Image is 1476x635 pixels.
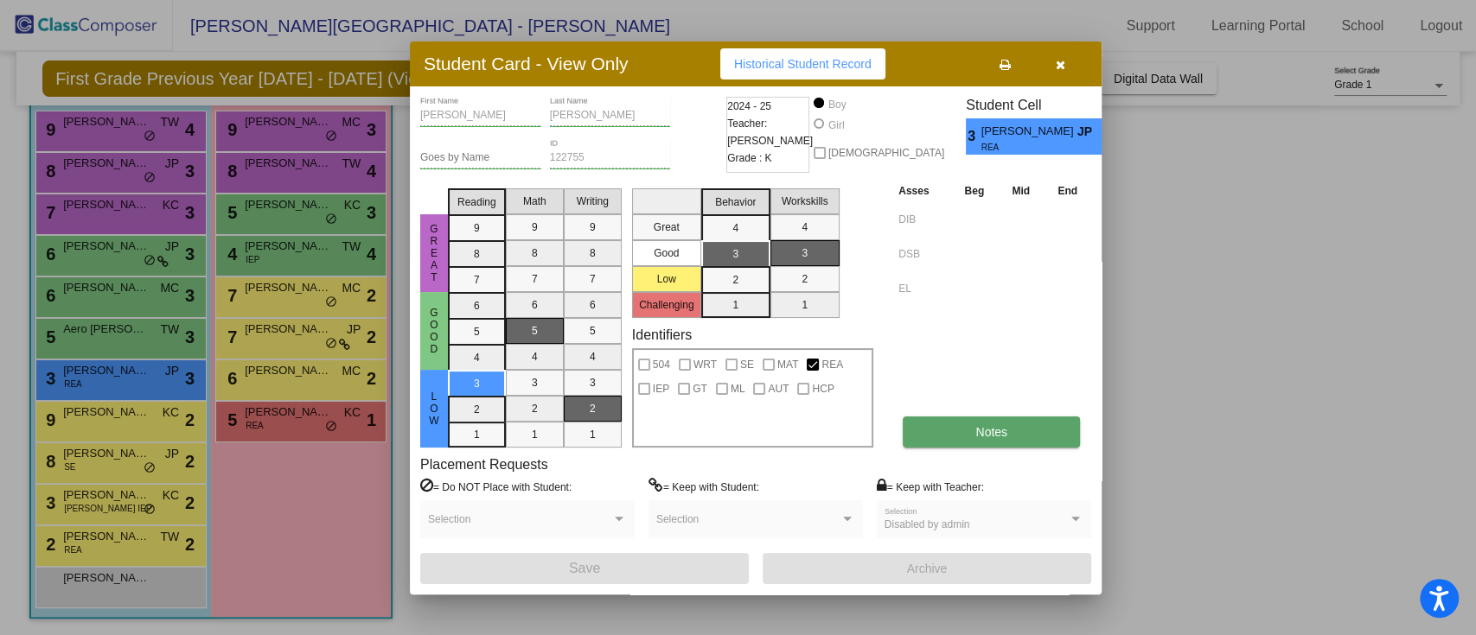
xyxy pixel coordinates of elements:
button: Save [420,553,749,584]
th: Mid [998,181,1044,200]
span: Teacher: [PERSON_NAME] [727,115,813,149]
span: MAT [777,354,798,375]
span: Archive [907,562,948,575]
span: [PERSON_NAME] [981,123,1077,141]
span: Disabled by admin [885,518,970,530]
span: 3 [966,126,981,147]
span: REA [981,141,1065,154]
span: Notes [975,425,1007,439]
label: = Do NOT Place with Student: [420,478,572,495]
span: Great [426,223,442,283]
input: goes by name [420,152,541,164]
span: ML [731,378,745,399]
input: assessment [898,276,946,302]
span: Save [569,561,600,575]
input: assessment [898,206,946,232]
span: IEP [653,378,669,399]
span: 504 [653,354,670,375]
span: Low [426,391,442,427]
label: Identifiers [632,327,692,343]
div: Boy [827,97,847,112]
span: REA [821,354,843,375]
span: SE [740,354,754,375]
h3: Student Cell [966,97,1116,113]
span: [DEMOGRAPHIC_DATA] [828,143,944,163]
label: = Keep with Student: [649,478,759,495]
input: assessment [898,241,946,267]
span: 3 [1102,126,1116,147]
span: Good [426,307,442,355]
input: Enter ID [550,152,671,164]
span: 2024 - 25 [727,98,771,115]
th: Beg [950,181,998,200]
label: Placement Requests [420,456,548,473]
span: Grade : K [727,149,771,167]
button: Archive [763,553,1091,584]
label: = Keep with Teacher: [877,478,984,495]
span: Historical Student Record [734,57,872,71]
span: GT [693,378,707,399]
button: Notes [903,416,1080,448]
span: HCP [812,378,834,399]
th: Asses [894,181,950,200]
span: AUT [768,378,789,399]
button: Historical Student Record [720,48,885,79]
div: Girl [827,117,845,133]
span: WRT [693,354,717,375]
th: End [1044,181,1091,200]
span: JP [1077,123,1102,141]
h3: Student Card - View Only [424,53,629,74]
